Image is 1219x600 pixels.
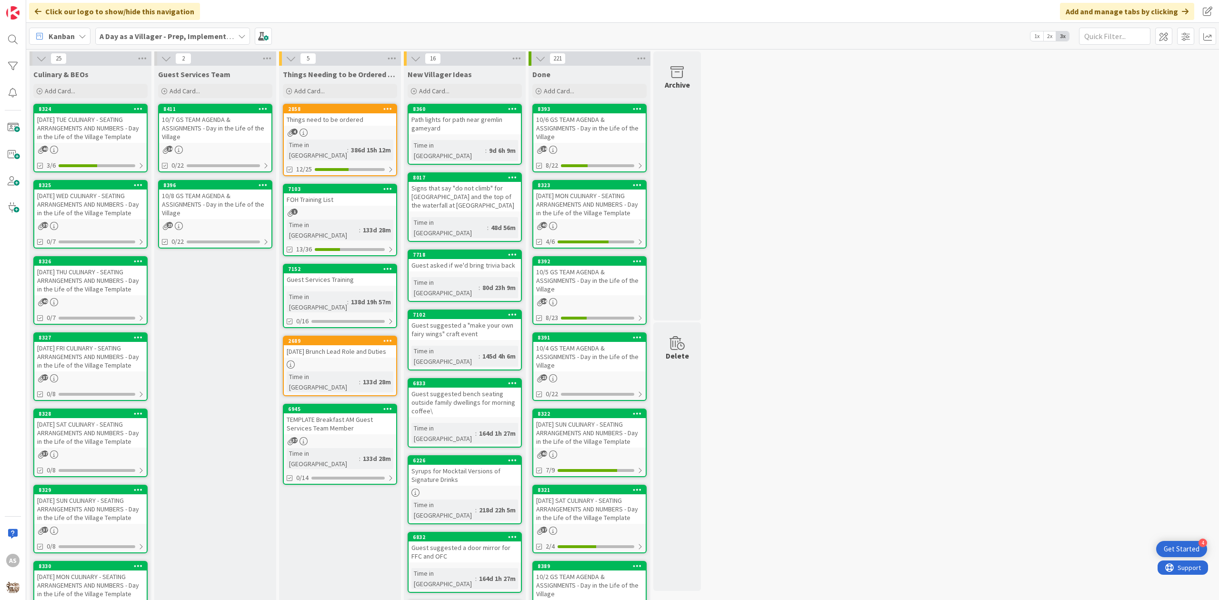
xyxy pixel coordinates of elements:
[284,273,396,286] div: Guest Services Training
[533,105,646,143] div: 839310/6 GS TEAM AGENDA & ASSIGNMENTS - Day in the Life of the Village
[167,222,173,228] span: 23
[284,337,396,345] div: 2689
[39,410,147,417] div: 8328
[34,333,147,371] div: 8327[DATE] FRI CULINARY - SEATING ARRANGEMENTS AND NUMBERS - Day in the Life of the Village Template
[159,113,271,143] div: 10/7 GS TEAM AGENDA & ASSIGNMENTS - Day in the Life of the Village
[34,410,147,448] div: 8328[DATE] SAT CULINARY - SEATING ARRANGEMENTS AND NUMBERS - Day in the Life of the Village Template
[475,505,477,515] span: :
[413,380,521,387] div: 6833
[1079,28,1150,45] input: Quick Filter...
[419,87,450,95] span: Add Card...
[47,237,56,247] span: 0/7
[413,251,521,258] div: 7718
[283,70,397,79] span: Things Needing to be Ordered - PUT IN CARD, Don't make new card
[163,182,271,189] div: 8396
[1030,31,1043,41] span: 1x
[408,70,472,79] span: New Villager Ideas
[533,105,646,113] div: 8393
[34,257,147,295] div: 8326[DATE] THU CULINARY - SEATING ARRANGEMENTS AND NUMBERS - Day in the Life of the Village Template
[409,173,521,211] div: 8017Signs that say "do not climb" for [GEOGRAPHIC_DATA] and the top of the waterfall at [GEOGRAPH...
[546,313,558,323] span: 8/23
[541,450,547,457] span: 40
[287,371,359,392] div: Time in [GEOGRAPHIC_DATA]
[409,105,521,113] div: 8360
[34,333,147,342] div: 8327
[175,53,191,64] span: 2
[284,185,396,193] div: 7103
[480,282,518,293] div: 80d 23h 9m
[533,342,646,371] div: 10/4 GS TEAM AGENDA & ASSIGNMENTS - Day in the Life of the Village
[20,1,43,13] span: Support
[533,333,646,342] div: 8391
[409,388,521,417] div: Guest suggested bench seating outside family dwellings for morning coffee\
[532,70,550,79] span: Done
[34,181,147,190] div: 8325
[360,225,393,235] div: 133d 28m
[6,580,20,594] img: avatar
[544,87,574,95] span: Add Card...
[538,563,646,570] div: 8389
[413,457,521,464] div: 6226
[50,53,67,64] span: 25
[33,70,89,79] span: Culinary & BEOs
[39,563,147,570] div: 8330
[284,105,396,126] div: 2858Things need to be ordered
[34,105,147,143] div: 8324[DATE] TUE CULINARY - SEATING ARRANGEMENTS AND NUMBERS - Day in the Life of the Village Template
[411,423,475,444] div: Time in [GEOGRAPHIC_DATA]
[39,182,147,189] div: 8325
[284,345,396,358] div: [DATE] Brunch Lead Role and Duties
[550,53,566,64] span: 221
[47,160,56,170] span: 3/6
[533,570,646,600] div: 10/2 GS TEAM AGENDA & ASSIGNMENTS - Day in the Life of the Village
[347,297,349,307] span: :
[159,181,271,190] div: 8396
[167,146,173,152] span: 24
[413,106,521,112] div: 8360
[284,113,396,126] div: Things need to be ordered
[409,113,521,134] div: Path lights for path near gremlin gameyard
[538,334,646,341] div: 8391
[34,486,147,494] div: 8329
[533,486,646,524] div: 8321[DATE] SAT CULINARY - SEATING ARRANGEMENTS AND NUMBERS - Day in the Life of the Village Template
[1056,31,1069,41] span: 3x
[533,113,646,143] div: 10/6 GS TEAM AGENDA & ASSIGNMENTS - Day in the Life of the Village
[163,106,271,112] div: 8411
[159,190,271,219] div: 10/8 GS TEAM AGENDA & ASSIGNMENTS - Day in the Life of the Village
[479,351,480,361] span: :
[171,237,184,247] span: 0/22
[34,486,147,524] div: 8329[DATE] SUN CULINARY - SEATING ARRANGEMENTS AND NUMBERS - Day in the Life of the Village Template
[34,257,147,266] div: 8326
[411,277,479,298] div: Time in [GEOGRAPHIC_DATA]
[158,70,230,79] span: Guest Services Team
[413,534,521,540] div: 6832
[533,562,646,570] div: 8389
[538,182,646,189] div: 8323
[533,486,646,494] div: 8321
[487,145,518,156] div: 9d 6h 9m
[541,374,547,380] span: 23
[34,113,147,143] div: [DATE] TUE CULINARY - SEATING ARRANGEMENTS AND NUMBERS - Day in the Life of the Village Template
[480,351,518,361] div: 145d 4h 6m
[538,410,646,417] div: 8322
[287,220,359,240] div: Time in [GEOGRAPHIC_DATA]
[360,377,393,387] div: 133d 28m
[159,105,271,143] div: 841110/7 GS TEAM AGENDA & ASSIGNMENTS - Day in the Life of the Village
[409,250,521,271] div: 7718Guest asked if we'd bring trivia back
[288,266,396,272] div: 7152
[409,541,521,562] div: Guest suggested a door mirror for FFC and OFC
[284,413,396,434] div: TEMPLATE Breakfast AM Guest Services Team Member
[533,410,646,448] div: 8322[DATE] SUN CULINARY - SEATING ARRANGEMENTS AND NUMBERS - Day in the Life of the Village Template
[159,181,271,219] div: 839610/8 GS TEAM AGENDA & ASSIGNMENTS - Day in the Life of the Village
[287,140,347,160] div: Time in [GEOGRAPHIC_DATA]
[349,297,393,307] div: 138d 19h 57m
[409,259,521,271] div: Guest asked if we'd bring trivia back
[34,570,147,600] div: [DATE] MON CULINARY - SEATING ARRANGEMENTS AND NUMBERS - Day in the Life of the Village Template
[284,265,396,273] div: 7152
[409,465,521,486] div: Syrups for Mocktail Versions of Signature Drinks
[288,338,396,344] div: 2689
[475,428,477,439] span: :
[538,258,646,265] div: 8392
[360,453,393,464] div: 133d 28m
[6,554,20,567] div: AS
[533,410,646,418] div: 8322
